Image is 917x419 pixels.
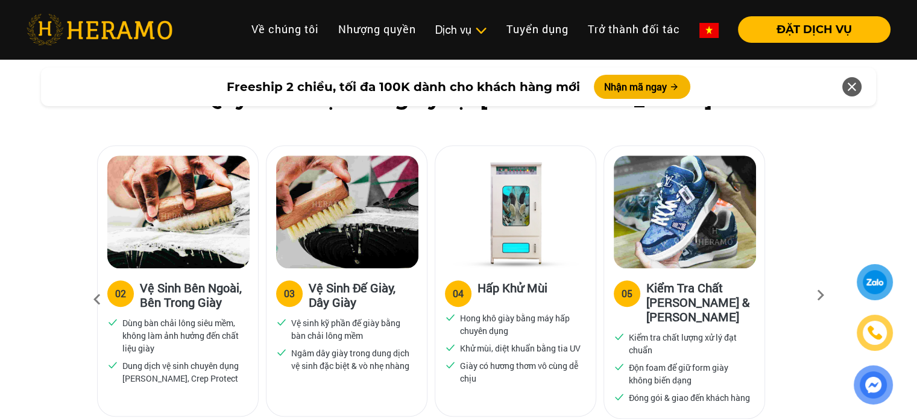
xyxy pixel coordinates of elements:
[435,22,487,38] div: Dịch vụ
[859,317,891,349] a: phone-icon
[329,16,426,42] a: Nhượng quyền
[107,317,118,327] img: checked.svg
[122,317,244,354] p: Dùng bàn chải lông siêu mềm, không làm ảnh hưởng đến chất liệu giày
[646,280,755,324] h3: Kiểm Tra Chất [PERSON_NAME] & [PERSON_NAME]
[728,24,890,35] a: ĐẶT DỊCH VỤ
[242,16,329,42] a: Về chúng tôi
[699,23,719,38] img: vn-flag.png
[276,317,287,327] img: checked.svg
[122,359,244,385] p: Dung dịch vệ sinh chuyên dụng [PERSON_NAME], Crep Protect
[445,342,456,353] img: checked.svg
[226,78,579,96] span: Freeship 2 chiều, tối đa 100K dành cho khách hàng mới
[453,286,464,301] div: 04
[107,359,118,370] img: checked.svg
[866,324,883,341] img: phone-icon
[291,317,413,342] p: Vệ sinh kỹ phần đế giày bằng bàn chải lông mềm
[291,347,413,372] p: Ngâm dây giày trong dung dịch vệ sinh đặc biệt & vò nhẹ nhàng
[629,331,751,356] p: Kiểm tra chất lượng xử lý đạt chuẩn
[445,156,587,268] img: Heramo quy trinh ve sinh hap khu mui giay bang may hap uv
[309,280,417,309] h3: Vệ Sinh Đế Giày, Dây Giày
[27,14,172,45] img: heramo-logo.png
[445,359,456,370] img: checked.svg
[622,286,632,301] div: 05
[578,16,690,42] a: Trở thành đối tác
[140,280,248,309] h3: Vệ Sinh Bên Ngoài, Bên Trong Giày
[460,312,582,337] p: Hong khô giày bằng máy hấp chuyên dụng
[460,359,582,385] p: Giày có hương thơm vô cùng dễ chịu
[629,361,751,386] p: Độn foam để giữ form giày không biến dạng
[115,286,126,301] div: 02
[276,156,418,268] img: Heramo quy trinh ve sinh de giay day giay
[445,312,456,323] img: checked.svg
[738,16,890,43] button: ĐẶT DỊCH VỤ
[107,156,250,268] img: Heramo quy trinh ve sinh giay ben ngoai ben trong
[594,75,690,99] button: Nhận mã ngay
[474,25,487,37] img: subToggleIcon
[477,280,547,304] h3: Hấp Khử Mùi
[497,16,578,42] a: Tuyển dụng
[614,361,625,372] img: checked.svg
[614,331,625,342] img: checked.svg
[629,391,750,404] p: Đóng gói & giao đến khách hàng
[614,391,625,402] img: checked.svg
[284,286,295,301] div: 03
[276,347,287,358] img: checked.svg
[614,156,756,268] img: Heramo quy trinh ve sinh kiem tra chat luong dong goi
[460,342,581,354] p: Khử mùi, diệt khuẩn bằng tia UV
